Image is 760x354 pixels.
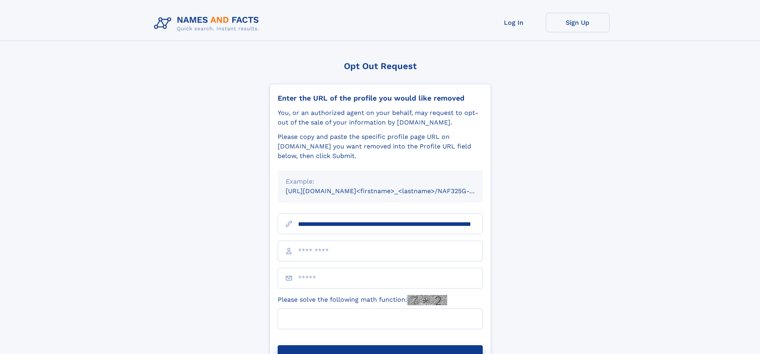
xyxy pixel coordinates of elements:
[278,295,447,305] label: Please solve the following math function:
[269,61,491,71] div: Opt Out Request
[286,187,498,195] small: [URL][DOMAIN_NAME]<firstname>_<lastname>/NAF325G-xxxxxxxx
[278,132,483,161] div: Please copy and paste the specific profile page URL on [DOMAIN_NAME] you want removed into the Pr...
[546,13,610,32] a: Sign Up
[278,108,483,127] div: You, or an authorized agent on your behalf, may request to opt-out of the sale of your informatio...
[278,94,483,103] div: Enter the URL of the profile you would like removed
[151,13,266,34] img: Logo Names and Facts
[286,177,475,186] div: Example:
[482,13,546,32] a: Log In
